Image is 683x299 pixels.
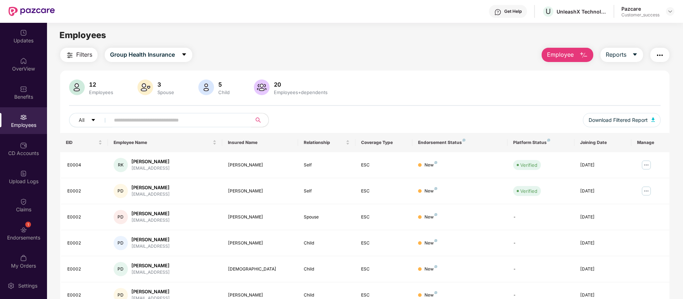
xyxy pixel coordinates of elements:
div: [EMAIL_ADDRESS] [131,191,170,198]
th: Relationship [298,133,355,152]
div: PD [114,210,128,224]
span: Filters [76,50,92,59]
img: svg+xml;base64,PHN2ZyBpZD0iRHJvcGRvd24tMzJ4MzIiIHhtbG5zPSJodHRwOi8vd3d3LnczLm9yZy8yMDAwL3N2ZyIgd2... [667,9,673,14]
img: svg+xml;base64,PHN2ZyBpZD0iQ0RfQWNjb3VudHMiIGRhdGEtbmFtZT0iQ0QgQWNjb3VudHMiIHhtbG5zPSJodHRwOi8vd3... [20,142,27,149]
img: svg+xml;base64,PHN2ZyBpZD0iVXBsb2FkX0xvZ3MiIGRhdGEtbmFtZT0iVXBsb2FkIExvZ3MiIHhtbG5zPSJodHRwOi8vd3... [20,170,27,177]
img: svg+xml;base64,PHN2ZyB4bWxucz0iaHR0cDovL3d3dy53My5vcmcvMjAwMC9zdmciIHhtbG5zOnhsaW5rPSJodHRwOi8vd3... [254,79,270,95]
img: svg+xml;base64,PHN2ZyBpZD0iRW5kb3JzZW1lbnRzIiB4bWxucz0iaHR0cDovL3d3dy53My5vcmcvMjAwMC9zdmciIHdpZH... [20,226,27,233]
img: svg+xml;base64,PHN2ZyB4bWxucz0iaHR0cDovL3d3dy53My5vcmcvMjAwMC9zdmciIHdpZHRoPSI4IiBoZWlnaHQ9IjgiIH... [434,265,437,268]
div: Platform Status [513,140,568,145]
span: All [79,116,84,124]
img: svg+xml;base64,PHN2ZyB4bWxucz0iaHR0cDovL3d3dy53My5vcmcvMjAwMC9zdmciIHdpZHRoPSI4IiBoZWlnaHQ9IjgiIH... [434,239,437,242]
div: Child [217,89,231,95]
div: E0002 [67,292,102,299]
td: - [507,230,574,256]
span: Reports [606,50,626,59]
span: caret-down [91,118,96,123]
span: Employees [59,30,106,40]
div: ESC [361,240,407,247]
div: Customer_success [621,12,659,18]
th: EID [60,133,108,152]
div: New [424,240,437,247]
div: [EMAIL_ADDRESS] [131,217,170,224]
div: 20 [272,81,329,88]
img: svg+xml;base64,PHN2ZyBpZD0iSG9tZSIgeG1sbnM9Imh0dHA6Ly93d3cudzMub3JnLzIwMDAvc3ZnIiB3aWR0aD0iMjAiIG... [20,57,27,65]
div: Verified [520,187,537,195]
span: EID [66,140,97,145]
button: Filters [60,48,98,62]
div: 3 [156,81,176,88]
div: [PERSON_NAME] [131,184,170,191]
div: ESC [361,188,407,195]
img: svg+xml;base64,PHN2ZyB4bWxucz0iaHR0cDovL3d3dy53My5vcmcvMjAwMC9zdmciIHhtbG5zOnhsaW5rPSJodHRwOi8vd3... [137,79,153,95]
div: 1 [25,222,31,227]
div: [DATE] [580,240,626,247]
div: [DATE] [580,188,626,195]
div: New [424,188,437,195]
span: Relationship [304,140,344,145]
div: [PERSON_NAME] [228,240,293,247]
div: Spouse [304,214,349,221]
div: 5 [217,81,231,88]
div: PD [114,184,128,198]
th: Coverage Type [355,133,412,152]
td: - [507,204,574,230]
div: [DATE] [580,162,626,169]
div: [PERSON_NAME] [131,236,170,243]
button: Allcaret-down [69,113,113,127]
img: svg+xml;base64,PHN2ZyB4bWxucz0iaHR0cDovL3d3dy53My5vcmcvMjAwMC9zdmciIHdpZHRoPSI4IiBoZWlnaHQ9IjgiIH... [434,187,437,190]
div: [EMAIL_ADDRESS] [131,165,170,172]
div: Verified [520,161,537,169]
div: New [424,214,437,221]
div: Child [304,266,349,273]
img: svg+xml;base64,PHN2ZyB4bWxucz0iaHR0cDovL3d3dy53My5vcmcvMjAwMC9zdmciIHhtbG5zOnhsaW5rPSJodHRwOi8vd3... [69,79,85,95]
button: Employee [542,48,593,62]
div: ESC [361,214,407,221]
div: [PERSON_NAME] [131,262,170,269]
th: Insured Name [222,133,298,152]
img: manageButton [641,159,652,171]
img: svg+xml;base64,PHN2ZyB4bWxucz0iaHR0cDovL3d3dy53My5vcmcvMjAwMC9zdmciIHdpZHRoPSIyNCIgaGVpZ2h0PSIyNC... [656,51,664,60]
div: Self [304,162,349,169]
img: svg+xml;base64,PHN2ZyB4bWxucz0iaHR0cDovL3d3dy53My5vcmcvMjAwMC9zdmciIHdpZHRoPSI4IiBoZWlnaHQ9IjgiIH... [463,139,465,141]
div: [DATE] [580,266,626,273]
img: manageButton [641,185,652,197]
div: Self [304,188,349,195]
div: E0004 [67,162,102,169]
div: UnleashX Technologies Private Limited [557,8,606,15]
div: 12 [88,81,115,88]
img: svg+xml;base64,PHN2ZyBpZD0iTXlfT3JkZXJzIiBkYXRhLW5hbWU9Ik15IE9yZGVycyIgeG1sbnM9Imh0dHA6Ly93d3cudz... [20,254,27,262]
span: caret-down [181,52,187,58]
div: Spouse [156,89,176,95]
img: svg+xml;base64,PHN2ZyB4bWxucz0iaHR0cDovL3d3dy53My5vcmcvMjAwMC9zdmciIHdpZHRoPSI4IiBoZWlnaHQ9IjgiIH... [434,213,437,216]
div: [PERSON_NAME] [131,210,170,217]
div: Get Help [504,9,522,14]
div: ESC [361,266,407,273]
img: svg+xml;base64,PHN2ZyBpZD0iU2V0dGluZy0yMHgyMCIgeG1sbnM9Imh0dHA6Ly93d3cudzMub3JnLzIwMDAvc3ZnIiB3aW... [7,282,15,289]
img: svg+xml;base64,PHN2ZyB4bWxucz0iaHR0cDovL3d3dy53My5vcmcvMjAwMC9zdmciIHdpZHRoPSI4IiBoZWlnaHQ9IjgiIH... [434,161,437,164]
div: ESC [361,292,407,299]
span: U [546,7,551,16]
button: Download Filtered Report [583,113,661,127]
th: Manage [631,133,669,152]
th: Employee Name [108,133,222,152]
img: svg+xml;base64,PHN2ZyBpZD0iRW1wbG95ZWVzIiB4bWxucz0iaHR0cDovL3d3dy53My5vcmcvMjAwMC9zdmciIHdpZHRoPS... [20,114,27,121]
div: Pazcare [621,5,659,12]
div: [PERSON_NAME] [131,158,170,165]
div: [PERSON_NAME] [131,288,170,295]
span: Employee Name [114,140,211,145]
span: Download Filtered Report [589,116,648,124]
div: [DATE] [580,292,626,299]
div: Employees [88,89,115,95]
img: svg+xml;base64,PHN2ZyB4bWxucz0iaHR0cDovL3d3dy53My5vcmcvMjAwMC9zdmciIHhtbG5zOnhsaW5rPSJodHRwOi8vd3... [198,79,214,95]
div: Employees+dependents [272,89,329,95]
button: Group Health Insurancecaret-down [105,48,192,62]
img: svg+xml;base64,PHN2ZyBpZD0iQmVuZWZpdHMiIHhtbG5zPSJodHRwOi8vd3d3LnczLm9yZy8yMDAwL3N2ZyIgd2lkdGg9Ij... [20,86,27,93]
img: svg+xml;base64,PHN2ZyBpZD0iQ2xhaW0iIHhtbG5zPSJodHRwOi8vd3d3LnczLm9yZy8yMDAwL3N2ZyIgd2lkdGg9IjIwIi... [20,198,27,205]
span: Group Health Insurance [110,50,175,59]
div: [EMAIL_ADDRESS] [131,243,170,250]
img: svg+xml;base64,PHN2ZyBpZD0iSGVscC0zMngzMiIgeG1sbnM9Imh0dHA6Ly93d3cudzMub3JnLzIwMDAvc3ZnIiB3aWR0aD... [494,9,501,16]
button: search [251,113,269,127]
button: Reportscaret-down [600,48,643,62]
div: [EMAIL_ADDRESS] [131,269,170,276]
